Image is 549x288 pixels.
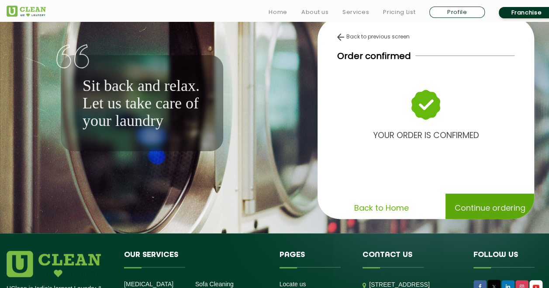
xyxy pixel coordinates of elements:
[301,7,328,17] a: About us
[280,251,350,267] h4: Pages
[373,129,479,141] b: YOUR ORDER IS CONFIRMED
[269,7,287,17] a: Home
[195,281,234,288] a: Sofa Cleaning
[83,77,201,129] p: Sit back and relax. Let us take care of your laundry
[337,49,411,62] p: Order confirmed
[280,281,306,288] a: Locate us
[383,7,415,17] a: Pricing List
[363,251,460,267] h4: Contact us
[429,7,485,18] a: Profile
[124,251,266,267] h4: Our Services
[124,281,173,288] a: [MEDICAL_DATA]
[7,251,101,277] img: logo.png
[337,33,514,41] div: Back to previous screen
[455,200,525,215] p: Continue ordering
[354,200,409,215] p: Back to Home
[342,7,369,17] a: Services
[337,34,344,41] img: back-arrow.svg
[412,90,439,120] img: success
[7,6,46,17] img: UClean Laundry and Dry Cleaning
[56,44,89,69] img: quote-img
